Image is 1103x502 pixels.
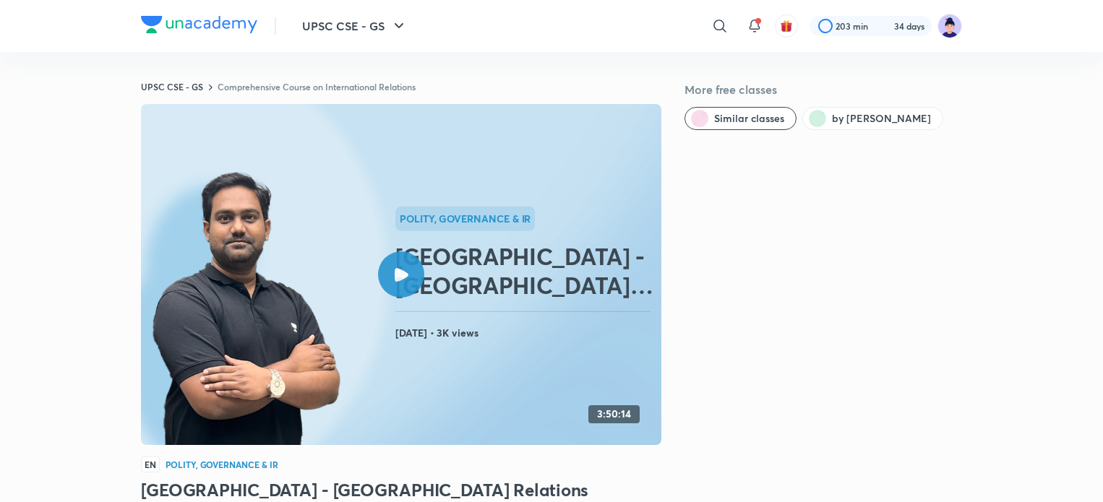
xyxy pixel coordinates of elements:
img: streak [877,19,891,33]
img: Ravi Chalotra [937,14,962,38]
span: by Chethan N [832,111,931,126]
h4: Polity, Governance & IR [166,460,278,469]
h5: More free classes [684,81,962,98]
button: by Chethan N [802,107,943,130]
a: Company Logo [141,16,257,37]
a: Comprehensive Course on International Relations [218,81,416,92]
h4: 3:50:14 [597,408,631,420]
button: UPSC CSE - GS [293,12,416,40]
h3: [GEOGRAPHIC_DATA] - [GEOGRAPHIC_DATA] Relations [141,478,661,501]
a: UPSC CSE - GS [141,81,203,92]
button: Similar classes [684,107,797,130]
img: Company Logo [141,16,257,33]
span: EN [141,456,160,472]
button: avatar [775,14,798,38]
span: Similar classes [714,111,784,126]
h4: [DATE] • 3K views [395,324,656,342]
img: avatar [780,20,793,33]
h2: [GEOGRAPHIC_DATA] - [GEOGRAPHIC_DATA] Relations [395,242,656,300]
